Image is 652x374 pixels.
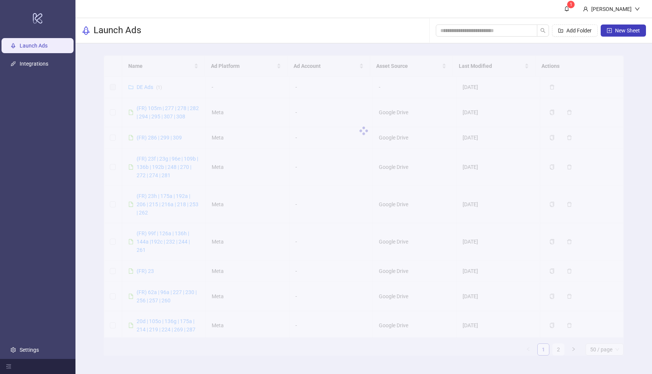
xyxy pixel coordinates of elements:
span: user [583,6,588,12]
span: rocket [81,26,91,35]
sup: 1 [567,1,575,8]
div: [PERSON_NAME] [588,5,635,13]
h3: Launch Ads [94,25,141,37]
button: New Sheet [601,25,646,37]
span: folder-add [558,28,563,33]
a: Launch Ads [20,43,48,49]
a: Integrations [20,61,48,67]
button: Add Folder [552,25,598,37]
span: down [635,6,640,12]
span: bell [564,6,569,11]
span: menu-fold [6,364,11,369]
a: Settings [20,347,39,353]
span: 1 [570,2,572,7]
span: plus-square [607,28,612,33]
span: New Sheet [615,28,640,34]
span: search [540,28,546,33]
span: Add Folder [566,28,592,34]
